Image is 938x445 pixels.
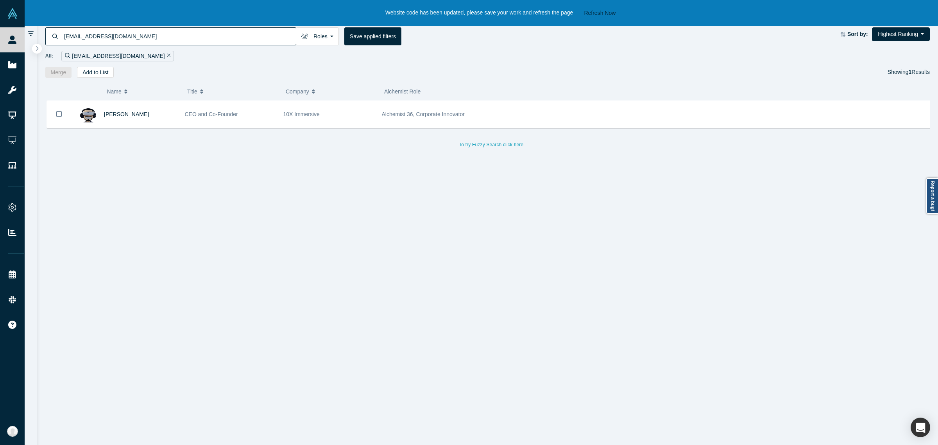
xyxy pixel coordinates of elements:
img: Kristine Ortaliz's Account [7,426,18,437]
span: Alchemist 36, Corporate Innovator [382,111,465,117]
div: [EMAIL_ADDRESS][DOMAIN_NAME] [61,51,174,61]
img: Alchemist Vault Logo [7,8,18,19]
input: Search by name, title, company, summary, expertise, investment criteria or topics of focus [63,27,296,45]
button: Roles [296,27,339,45]
button: Company [286,83,376,100]
button: Title [187,83,277,100]
span: 10X Immersive [283,111,320,117]
button: Save applied filters [344,27,401,45]
strong: Sort by: [847,31,868,37]
button: Highest Ranking [872,27,930,41]
a: [PERSON_NAME] [104,111,149,117]
span: All: [45,52,54,60]
button: Remove Filter [165,52,171,61]
span: CEO and Co-Founder [185,111,238,117]
button: To try Fuzzy Search click here [453,140,529,150]
img: Davit Zargaryan's Profile Image [79,106,96,122]
span: Results [909,69,930,75]
div: Showing [888,67,930,78]
span: Alchemist Role [384,88,421,95]
button: Merge [45,67,72,78]
strong: 1 [909,69,912,75]
span: Name [107,83,121,100]
a: Report a bug! [926,178,938,214]
span: Company [286,83,309,100]
button: Name [107,83,179,100]
span: Title [187,83,197,100]
button: Add to List [77,67,114,78]
button: Refresh Now [581,8,618,18]
button: Bookmark [47,100,71,128]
